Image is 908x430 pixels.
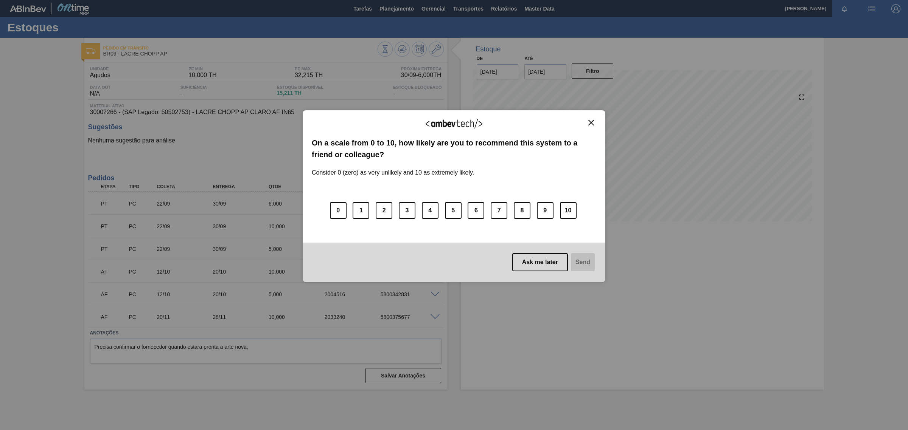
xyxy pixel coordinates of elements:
[468,202,484,219] button: 6
[376,202,392,219] button: 2
[426,119,482,128] img: Logo Ambevtech
[588,120,594,125] img: Close
[422,202,438,219] button: 4
[512,253,568,271] button: Ask me later
[445,202,462,219] button: 5
[330,202,347,219] button: 0
[399,202,415,219] button: 3
[312,160,474,176] label: Consider 0 (zero) as very unlikely and 10 as extremely likely.
[586,119,596,126] button: Close
[514,202,530,219] button: 8
[312,137,596,160] label: On a scale from 0 to 10, how likely are you to recommend this system to a friend or colleague?
[537,202,554,219] button: 9
[353,202,369,219] button: 1
[560,202,577,219] button: 10
[491,202,507,219] button: 7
